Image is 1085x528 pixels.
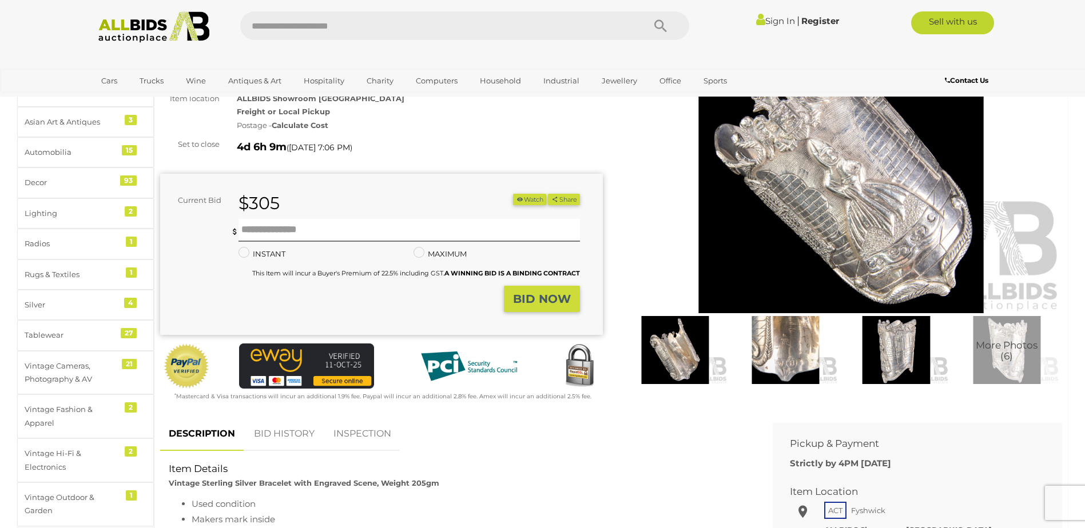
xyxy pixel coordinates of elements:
a: Cars [94,71,125,90]
strong: ALLBIDS Showroom [GEOGRAPHIC_DATA] [237,94,404,103]
div: 27 [121,328,137,338]
div: 93 [120,175,137,186]
a: Vintage Hi-Fi & Electronics 2 [17,438,154,482]
a: Lighting 2 [17,198,154,229]
a: Household [472,71,528,90]
a: Vintage Cameras, Photography & AV 21 [17,351,154,395]
img: Vintage Sterling Silver Bracelet with Engraved Scene, Weight 205gm [623,316,728,383]
div: Automobilia [25,146,119,159]
a: Sports [696,71,734,90]
strong: Vintage Sterling Silver Bracelet with Engraved Scene, Weight 205gm [169,478,439,487]
div: 1 [126,490,137,501]
button: Search [632,11,689,40]
b: Strictly by 4PM [DATE] [790,458,891,469]
div: Tablewear [25,329,119,342]
span: Fyshwick [848,503,888,518]
a: Register [801,15,839,26]
a: Automobilia 15 [17,137,154,167]
button: BID NOW [504,286,580,313]
h2: Item Location [790,486,1028,497]
img: PCI DSS compliant [412,343,526,389]
a: Jewellery [594,71,645,90]
img: Vintage Sterling Silver Bracelet with Engraved Scene, Weight 205gm [955,316,1059,383]
div: Vintage Fashion & Apparel [25,403,119,430]
img: Official PayPal Seal [163,343,210,389]
a: Sign In [756,15,795,26]
img: Vintage Sterling Silver Bracelet with Engraved Scene, Weight 205gm [733,316,838,383]
a: INSPECTION [325,417,400,451]
div: 4 [124,298,137,308]
a: Silver 4 [17,290,154,320]
a: Vintage Fashion & Apparel 2 [17,394,154,438]
li: Watch this item [513,194,546,206]
div: Vintage Outdoor & Garden [25,491,119,518]
a: Hospitality [296,71,352,90]
a: Tablewear 27 [17,320,154,350]
div: Lighting [25,207,119,220]
span: ACT [824,502,846,519]
b: A WINNING BID IS A BINDING CONTRACT [444,269,580,277]
a: [GEOGRAPHIC_DATA] [94,90,190,109]
strong: BID NOW [513,292,571,306]
div: Rugs & Textiles [25,268,119,281]
a: Contact Us [945,74,991,87]
img: Allbids.com.au [92,11,216,43]
a: More Photos(6) [955,316,1059,383]
div: 15 [122,145,137,155]
div: 1 [126,237,137,247]
div: 1 [126,267,137,278]
a: Trucks [132,71,171,90]
a: Asian Art & Antiques 3 [17,107,154,137]
label: MAXIMUM [414,247,467,261]
div: 3 [125,115,137,125]
strong: Freight or Local Pickup [237,107,330,116]
strong: $305 [239,193,280,214]
label: INSTANT [239,247,285,261]
a: Charity [359,71,401,90]
a: Computers [408,71,465,90]
a: Wine [178,71,213,90]
div: 2 [125,206,137,217]
b: Contact Us [945,76,988,85]
a: Industrial [536,71,587,90]
div: Decor [25,176,119,189]
div: Asian Art & Antiques [25,115,119,129]
li: Used condition [192,496,747,511]
img: eWAY Payment Gateway [239,343,374,389]
span: More Photos (6) [976,341,1038,362]
a: Radios 1 [17,229,154,259]
li: Makers mark inside [192,511,747,527]
h2: Pickup & Payment [790,438,1028,449]
small: Mastercard & Visa transactions will incur an additional 1.9% fee. Paypal will incur an additional... [174,393,591,400]
img: Vintage Sterling Silver Bracelet with Engraved Scene, Weight 205gm [620,29,1063,314]
div: Postage - [237,119,603,132]
div: 21 [122,359,137,369]
a: Rugs & Textiles 1 [17,259,154,290]
div: Set to close [152,138,228,151]
small: This Item will incur a Buyer's Premium of 22.5% including GST. [252,269,580,277]
div: Current Bid [160,194,230,207]
div: Vintage Cameras, Photography & AV [25,359,119,386]
div: Radios [25,237,119,250]
div: 2 [125,402,137,413]
a: Decor 93 [17,167,154,198]
div: Item location [152,92,228,105]
a: Office [652,71,689,90]
div: Silver [25,298,119,311]
button: Share [548,194,579,206]
a: DESCRIPTION [160,417,244,451]
div: Vintage Hi-Fi & Electronics [25,447,119,474]
button: Watch [513,194,546,206]
a: Vintage Outdoor & Garden 1 [17,482,154,526]
span: | [797,14,800,27]
span: [DATE] 7:06 PM [289,142,350,153]
img: Secured by Rapid SSL [557,343,602,389]
div: 2 [125,446,137,457]
span: ( ) [287,143,352,152]
img: Vintage Sterling Silver Bracelet with Engraved Scene, Weight 205gm [844,316,948,383]
h2: Item Details [169,463,747,474]
a: BID HISTORY [245,417,323,451]
a: Sell with us [911,11,994,34]
strong: Calculate Cost [272,121,328,130]
a: Antiques & Art [221,71,289,90]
